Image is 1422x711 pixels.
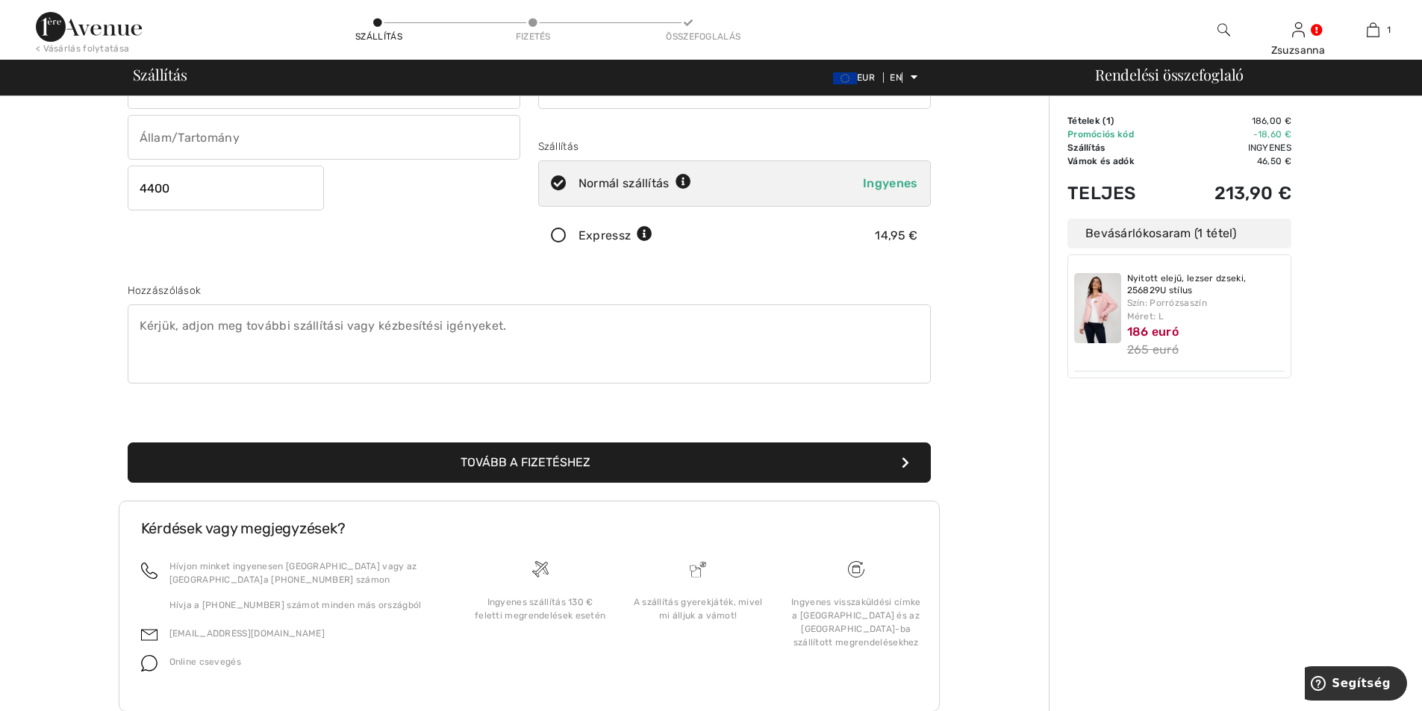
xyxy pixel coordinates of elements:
font: 186,00 € [1252,116,1291,126]
img: Saját adatok [1292,21,1305,39]
img: email [141,627,158,643]
input: Irányítószám [128,166,324,210]
img: csevegés [141,655,158,671]
font: Szín: Porrózsaszín [1127,298,1207,308]
iframe: Megnyit egy widgetet, ahol további információkat találhat [1305,666,1407,704]
font: A szállítás gyerekjáték, mivel mi álljuk a vámot! [634,597,763,621]
font: Összefoglalás [666,31,740,42]
img: 1ère sugárút [36,12,142,42]
font: Fizetés [516,31,551,42]
font: Tovább a fizetéshez [461,455,590,469]
font: 1 [1106,116,1111,126]
font: Kérdések vagy megjegyzések? [141,519,346,537]
input: Állam/Tartomány [128,115,520,160]
font: Promóciós kód [1067,129,1134,140]
font: Ingyenes visszaküldési címke a [GEOGRAPHIC_DATA] és az [GEOGRAPHIC_DATA]-ba szállított megrendelé... [791,597,920,648]
font: Online csevegés [169,657,242,667]
img: Nyitott elejű, lezser dzseki, 256829U stílus [1074,273,1121,343]
font: Bevásárlókosaram (1 tétel) [1085,226,1237,240]
font: Hozzászólások [128,284,202,297]
a: 1 [1336,21,1409,39]
font: EN [890,72,902,83]
font: Hívja a [PHONE_NUMBER] számot minden más országból [169,600,422,610]
font: -18,60 € [1253,129,1291,140]
font: 1 [1387,25,1391,35]
img: Ingyenes szállítás 130 font feletti megrendelések esetén [532,561,549,577]
img: A szállítás gyerekjáték, mivel mi álljuk a vámot! [690,561,706,577]
font: Szállítás [1067,142,1106,153]
font: 213,90 € [1214,183,1291,204]
font: Expressz [579,228,631,242]
img: Ingyenes szállítás 130 font feletti megrendelések esetén [848,561,864,577]
font: Tételek ( [1067,116,1106,126]
font: Teljes [1067,183,1136,204]
font: EUR [857,72,875,83]
font: Nyitott elejű, lezser dzseki, 256829U stílus [1127,273,1247,295]
img: Euro [833,72,857,84]
button: Tovább a fizetéshez [128,442,931,483]
font: Méret: L [1127,311,1164,322]
font: ) [1111,116,1114,126]
img: hívás [141,563,158,579]
img: keressen a weboldalon [1217,21,1230,39]
font: 186 euró [1127,325,1179,339]
font: Ingyenes [863,176,917,190]
font: < Vásárlás folytatása [36,43,129,54]
font: Ingyenes szállítás 130 € feletti megrendelések esetén [475,597,605,621]
a: [EMAIL_ADDRESS][DOMAIN_NAME] [169,628,325,639]
font: Ingyenes [1248,142,1291,153]
font: Normál szállítás [579,176,670,190]
font: 46,50 € [1257,156,1291,166]
font: Vámok és adók [1067,156,1135,166]
font: 14,95 € [875,228,917,242]
a: Bejelentkezés [1292,22,1305,37]
font: Szállítás [355,31,402,42]
font: a [PHONE_NUMBER] számon [263,574,390,585]
font: Rendelési összefoglaló [1095,64,1244,84]
font: Szállítás [133,64,187,84]
font: 265 euró [1127,342,1179,357]
font: Szállítás [538,140,579,153]
img: A táskám [1367,21,1379,39]
a: Nyitott elejű, lezser dzseki, 256829U stílus [1127,273,1285,296]
font: Hívjon minket ingyenesen [GEOGRAPHIC_DATA] vagy az [GEOGRAPHIC_DATA] [169,561,417,585]
font: Zsuzsanna [1271,44,1326,57]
